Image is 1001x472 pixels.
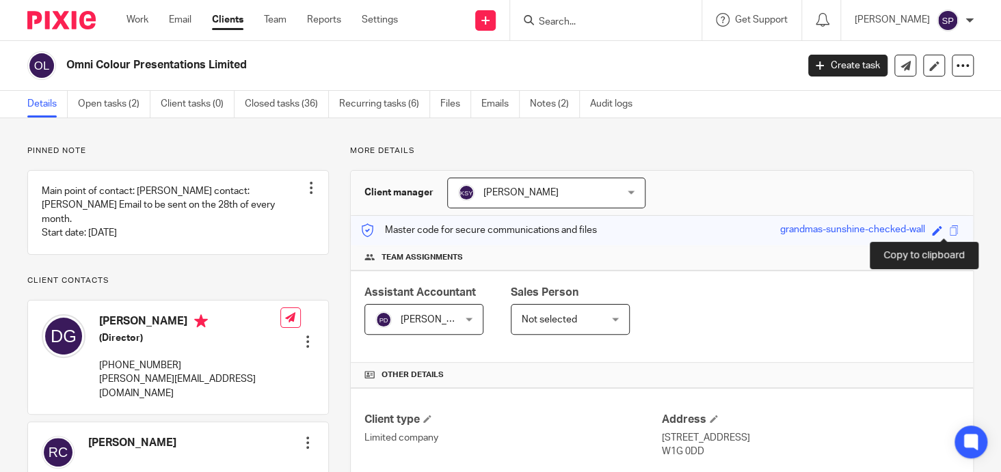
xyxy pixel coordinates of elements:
p: Master code for secure communications and files [361,223,597,237]
a: Notes (2) [530,91,580,117]
p: [PERSON_NAME] [855,13,930,27]
img: svg%3E [458,184,475,201]
span: Team assignments [382,252,463,263]
h5: (Director) [99,331,280,345]
a: Recurring tasks (6) [339,91,430,117]
a: Details [27,91,68,117]
h2: Omni Colour Presentations Limited [66,58,643,72]
p: [PHONE_NUMBER] [99,359,280,372]
a: Create task [808,55,887,77]
a: Audit logs [590,91,643,117]
img: Pixie [27,11,96,29]
a: Emails [481,91,520,117]
span: [PERSON_NAME] [401,315,476,324]
a: Files [440,91,471,117]
img: svg%3E [27,51,56,80]
a: Client tasks (0) [161,91,235,117]
h4: [PERSON_NAME] [99,314,280,331]
a: Closed tasks (36) [245,91,329,117]
span: Sales Person [511,287,578,298]
p: [PERSON_NAME][EMAIL_ADDRESS][DOMAIN_NAME] [99,372,280,400]
span: Assistant Accountant [364,287,476,298]
h4: Client type [364,413,662,427]
p: More details [350,145,974,156]
a: Settings [362,13,398,27]
p: Client contacts [27,275,329,286]
p: W1G 0DD [662,445,959,458]
p: Pinned note [27,145,329,156]
img: svg%3E [375,311,392,328]
a: Email [169,13,191,27]
a: Clients [212,13,243,27]
input: Search [537,16,660,29]
span: Not selected [522,315,577,324]
img: svg%3E [42,436,75,469]
div: grandmas-sunshine-checked-wall [780,223,925,238]
p: [STREET_ADDRESS] [662,431,959,445]
span: Get Support [735,15,788,25]
i: Primary [194,314,208,328]
h3: Client manager [364,186,433,199]
span: Other details [382,370,444,380]
a: Reports [307,13,341,27]
h4: Address [662,413,959,427]
img: svg%3E [42,314,85,358]
span: [PERSON_NAME] [483,188,559,197]
a: Team [264,13,286,27]
p: Limited company [364,431,662,445]
h4: [PERSON_NAME] [88,436,176,450]
a: Work [126,13,148,27]
img: svg%3E [937,10,959,31]
a: Open tasks (2) [78,91,150,117]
